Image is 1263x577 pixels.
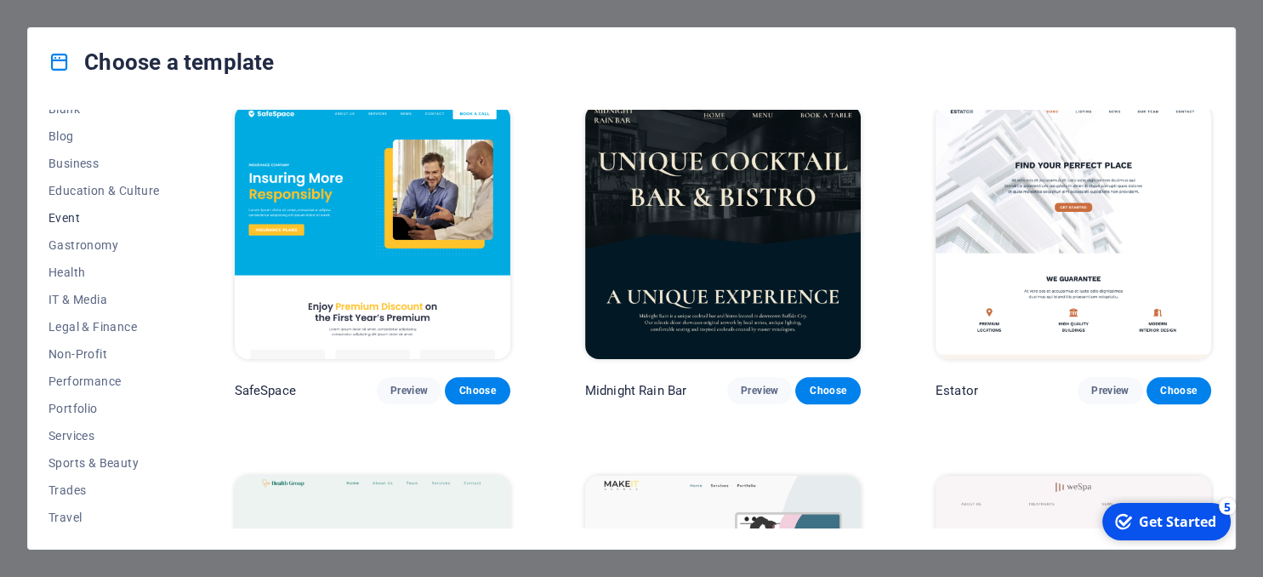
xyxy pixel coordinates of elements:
[458,384,496,397] span: Choose
[48,504,160,531] button: Travel
[48,368,160,395] button: Performance
[48,266,160,279] span: Health
[48,340,160,368] button: Non-Profit
[795,377,860,404] button: Choose
[48,204,160,231] button: Event
[390,384,428,397] span: Preview
[48,259,160,286] button: Health
[235,382,296,399] p: SafeSpace
[1146,377,1211,404] button: Choose
[48,286,160,313] button: IT & Media
[48,456,160,470] span: Sports & Beauty
[48,477,160,504] button: Trades
[1091,384,1129,397] span: Preview
[48,374,160,388] span: Performance
[48,211,160,225] span: Event
[445,377,509,404] button: Choose
[48,150,160,177] button: Business
[48,483,160,497] span: Trades
[48,231,160,259] button: Gastronomy
[585,382,686,399] p: Midnight Rain Bar
[48,511,160,524] span: Travel
[48,184,160,197] span: Education & Culture
[46,16,123,35] div: Get Started
[48,320,160,334] span: Legal & Finance
[1078,377,1142,404] button: Preview
[9,7,138,44] div: Get Started 5 items remaining, 0% complete
[1160,384,1198,397] span: Choose
[48,238,160,252] span: Gastronomy
[727,377,792,404] button: Preview
[936,105,1211,359] img: Estator
[48,123,160,150] button: Blog
[48,129,160,143] span: Blog
[48,449,160,477] button: Sports & Beauty
[48,49,274,76] h4: Choose a template
[48,313,160,340] button: Legal & Finance
[48,157,160,170] span: Business
[48,347,160,361] span: Non-Profit
[48,293,160,306] span: IT & Media
[377,377,441,404] button: Preview
[48,395,160,422] button: Portfolio
[48,402,160,415] span: Portfolio
[48,422,160,449] button: Services
[741,384,778,397] span: Preview
[809,384,846,397] span: Choose
[936,382,978,399] p: Estator
[585,105,861,359] img: Midnight Rain Bar
[235,105,510,359] img: SafeSpace
[126,2,143,19] div: 5
[48,177,160,204] button: Education & Culture
[48,429,160,443] span: Services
